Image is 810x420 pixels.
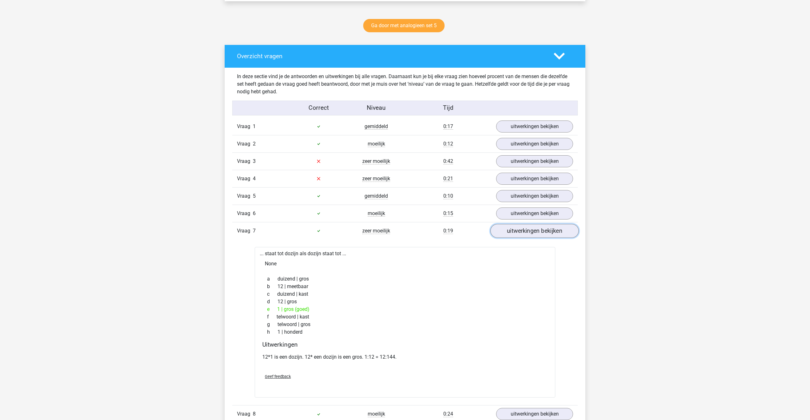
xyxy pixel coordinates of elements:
span: c [267,290,277,298]
h4: Uitwerkingen [262,341,548,348]
span: h [267,328,277,336]
span: Vraag [237,140,253,148]
span: 2 [253,141,256,147]
span: zeer moeilijk [362,228,390,234]
h4: Overzicht vragen [237,52,544,60]
div: duizend | kast [262,290,548,298]
span: 6 [253,210,256,216]
span: 0:12 [443,141,453,147]
span: 0:21 [443,176,453,182]
span: gemiddeld [364,193,388,199]
span: moeilijk [368,411,385,417]
span: zeer moeilijk [362,176,390,182]
a: uitwerkingen bekijken [496,207,573,219]
span: 8 [253,411,256,417]
a: uitwerkingen bekijken [496,173,573,185]
span: zeer moeilijk [362,158,390,164]
a: Ga door met analogieen set 5 [363,19,445,32]
div: None [260,257,550,270]
span: 3 [253,158,256,164]
div: telwoord | gros [262,321,548,328]
a: uitwerkingen bekijken [496,120,573,133]
span: Vraag [237,410,253,418]
span: 0:15 [443,210,453,217]
span: Vraag [237,210,253,217]
div: ... staat tot dozijn als dozijn staat tot ... [255,247,555,398]
span: Geef feedback [265,374,291,379]
span: 0:17 [443,123,453,130]
a: uitwerkingen bekijken [496,408,573,420]
span: 0:10 [443,193,453,199]
span: 0:19 [443,228,453,234]
div: Tijd [405,103,491,113]
span: b [267,283,277,290]
span: Vraag [237,123,253,130]
span: Vraag [237,227,253,235]
span: Vraag [237,157,253,165]
span: 1 [253,123,256,129]
span: moeilijk [368,210,385,217]
span: gemiddeld [364,123,388,130]
a: uitwerkingen bekijken [496,190,573,202]
span: 0:42 [443,158,453,164]
span: moeilijk [368,141,385,147]
div: 1 | gros (goed) [262,306,548,313]
span: Vraag [237,192,253,200]
span: 5 [253,193,256,199]
div: In deze sectie vind je de antwoorden en uitwerkingen bij alle vragen. Daarnaast kun je bij elke v... [232,73,578,96]
div: Correct [290,103,348,113]
div: 12 | gros [262,298,548,306]
span: 7 [253,228,256,234]
div: Niveau [347,103,405,113]
div: 12 | meetbaar [262,283,548,290]
span: d [267,298,277,306]
span: e [267,306,277,313]
a: uitwerkingen bekijken [490,224,579,238]
span: g [267,321,277,328]
span: Vraag [237,175,253,182]
span: 4 [253,176,256,182]
div: 1 | honderd [262,328,548,336]
div: telwoord | kast [262,313,548,321]
p: 12*1 is een dozijn. 12* een dozijn is een gros. 1:12 = 12:144. [262,353,548,361]
span: a [267,275,277,283]
div: duizend | gros [262,275,548,283]
a: uitwerkingen bekijken [496,155,573,167]
span: 0:24 [443,411,453,417]
a: uitwerkingen bekijken [496,138,573,150]
span: f [267,313,277,321]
